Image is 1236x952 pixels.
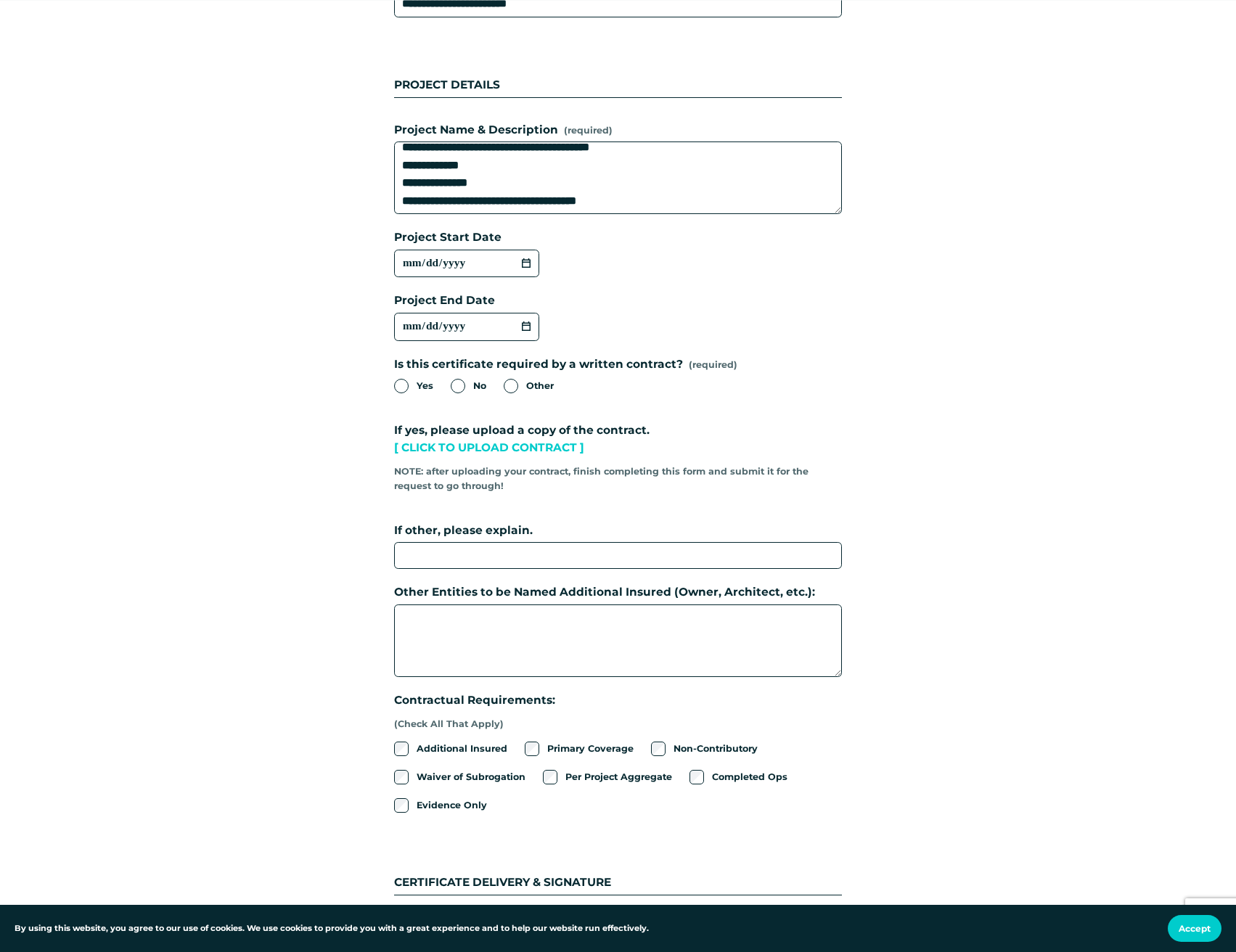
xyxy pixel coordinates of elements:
div: NOTE: after uploading your contract, finish completing this form and submit it for the request to... [394,460,842,498]
input: Additional Insured [394,742,409,756]
span: Primary Coverage [547,742,634,756]
span: (required) [689,358,737,372]
span: Per Project Aggregate [565,770,672,784]
span: Other Entities to be Named Additional Insured (Owner, Architect, etc.): [394,583,815,602]
span: Contractual Requirements: [394,692,555,710]
button: Accept [1168,915,1221,942]
span: (required) [564,123,613,138]
p: (Check All That Apply) [394,712,555,736]
input: Per Project Aggregate [543,770,557,784]
span: If other, please explain. [394,522,533,540]
span: Project Name & Description [394,121,558,139]
input: Waiver of Subrogation [394,770,409,784]
span: Non-Contributory [674,742,758,756]
span: Is this certificate required by a written contract? [394,356,683,374]
span: Accept [1179,923,1211,934]
input: Completed Ops [689,770,704,784]
input: Primary Coverage [525,742,539,756]
span: Evidence Only [417,798,487,813]
div: If yes, please upload a copy of the contract. [394,422,842,460]
div: CERTIFICATE DELIVERY & SIGNATURE [394,838,842,895]
input: Evidence Only [394,798,409,813]
div: PROJECT DETAILS [394,41,842,97]
span: Project Start Date [394,229,502,247]
a: [ CLICK TO UPLOAD CONTRACT ] [394,440,584,454]
span: Completed Ops [712,770,787,784]
p: By using this website, you agree to our use of cookies. We use cookies to provide you with a grea... [15,922,649,935]
span: Waiver of Subrogation [417,770,525,784]
input: Non-Contributory [651,742,666,756]
span: Additional Insured [417,742,507,756]
span: Project End Date [394,292,495,310]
